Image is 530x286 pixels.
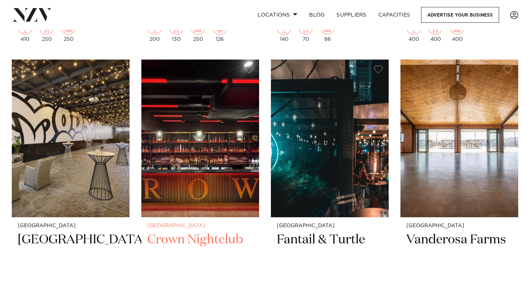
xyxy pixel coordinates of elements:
div: 400 [428,20,443,42]
img: nzv-logo.png [12,8,52,21]
div: 410 [18,20,32,42]
div: 140 [277,20,291,42]
small: [GEOGRAPHIC_DATA] [406,223,512,229]
small: [GEOGRAPHIC_DATA] [277,223,383,229]
a: SUPPLIERS [331,7,372,23]
small: [GEOGRAPHIC_DATA] [18,223,124,229]
a: Capacities [372,7,416,23]
h2: Crown Nightclub [147,232,253,281]
div: 250 [61,20,76,42]
div: 86 [320,20,335,42]
h2: Fantail & Turtle [277,232,383,281]
div: 126 [212,20,227,42]
a: BLOG [303,7,331,23]
h2: [GEOGRAPHIC_DATA] [18,232,124,281]
div: 70 [298,20,313,42]
div: 200 [147,20,162,42]
div: 130 [169,20,184,42]
div: 400 [450,20,464,42]
small: [GEOGRAPHIC_DATA] [147,223,253,229]
a: Advertise your business [421,7,499,23]
div: 250 [191,20,205,42]
div: 400 [406,20,421,42]
div: 250 [39,20,54,42]
h2: Vanderosa Farms [406,232,512,281]
a: Locations [252,7,303,23]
